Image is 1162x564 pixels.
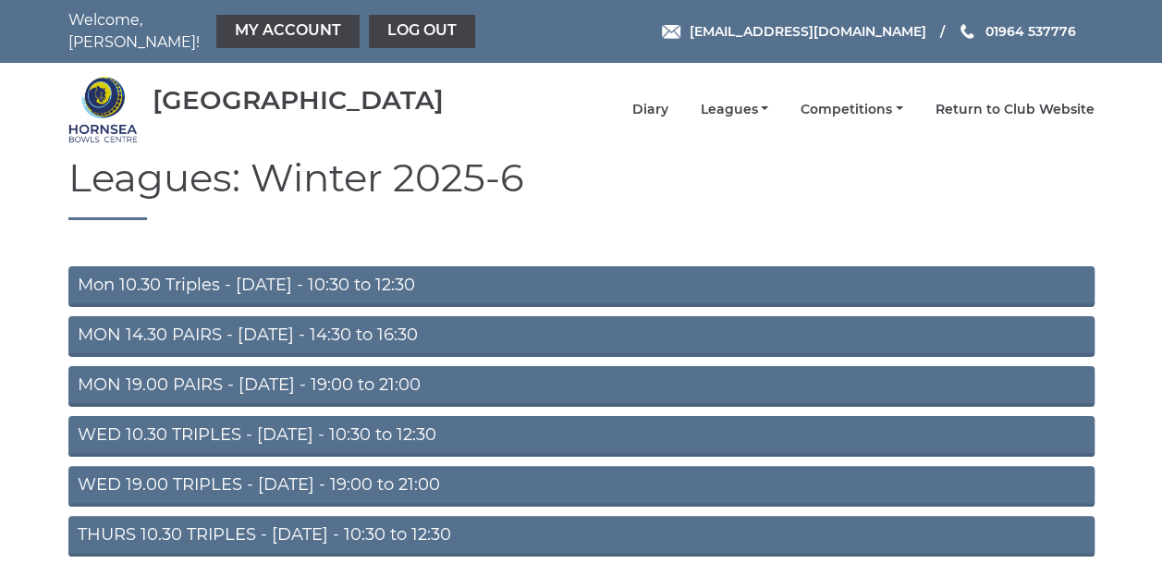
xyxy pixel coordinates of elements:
a: My Account [216,15,360,48]
a: MON 19.00 PAIRS - [DATE] - 19:00 to 21:00 [68,366,1095,407]
h1: Leagues: Winter 2025-6 [68,156,1095,220]
a: Return to Club Website [936,101,1095,118]
img: Email [662,25,680,39]
nav: Welcome, [PERSON_NAME]! [68,9,480,54]
a: MON 14.30 PAIRS - [DATE] - 14:30 to 16:30 [68,316,1095,357]
a: Phone us 01964 537776 [958,21,1075,42]
div: [GEOGRAPHIC_DATA] [153,86,444,115]
a: THURS 10.30 TRIPLES - [DATE] - 10:30 to 12:30 [68,516,1095,557]
a: Leagues [700,101,768,118]
a: Email [EMAIL_ADDRESS][DOMAIN_NAME] [662,21,925,42]
a: WED 10.30 TRIPLES - [DATE] - 10:30 to 12:30 [68,416,1095,457]
a: Competitions [801,101,903,118]
a: WED 19.00 TRIPLES - [DATE] - 19:00 to 21:00 [68,466,1095,507]
span: 01964 537776 [985,23,1075,40]
img: Hornsea Bowls Centre [68,75,138,144]
a: Diary [631,101,667,118]
img: Phone us [960,24,973,39]
a: Log out [369,15,475,48]
a: Mon 10.30 Triples - [DATE] - 10:30 to 12:30 [68,266,1095,307]
span: [EMAIL_ADDRESS][DOMAIN_NAME] [689,23,925,40]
